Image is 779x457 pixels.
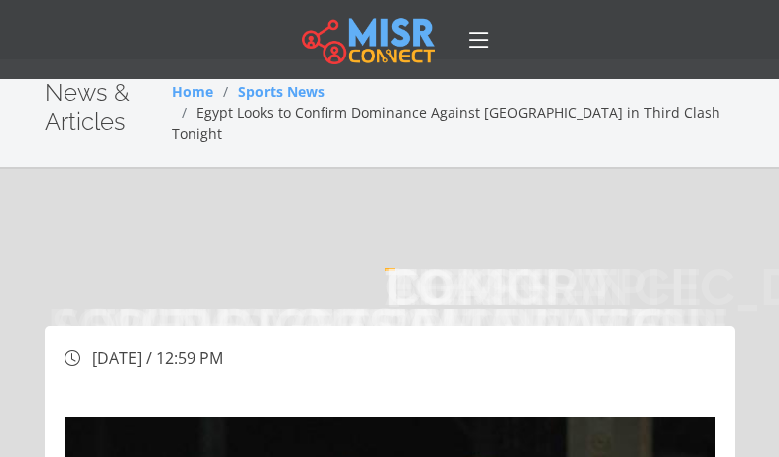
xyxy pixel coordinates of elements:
[92,347,223,369] span: [DATE] / 12:59 PM
[45,78,130,136] span: News & Articles
[302,15,435,64] img: main.misr_connect
[238,82,325,101] a: Sports News
[172,82,213,101] a: Home
[172,103,720,143] span: Egypt Looks to Confirm Dominance Against [GEOGRAPHIC_DATA] in Third Clash Tonight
